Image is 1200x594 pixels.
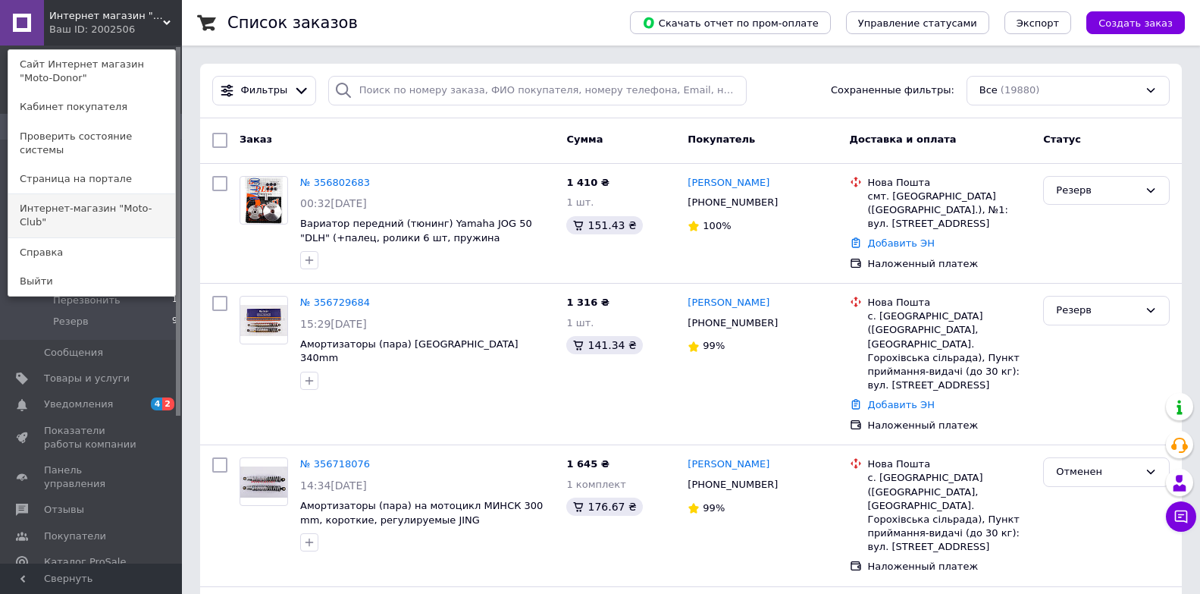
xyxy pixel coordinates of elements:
[566,196,594,208] span: 1 шт.
[868,471,1032,554] div: с. [GEOGRAPHIC_DATA] ([GEOGRAPHIC_DATA], [GEOGRAPHIC_DATA]. Горохівська сільрада), Пункт прийманн...
[8,122,175,165] a: Проверить состояние системы
[630,11,831,34] button: Скачать отчет по пром-оплате
[703,220,731,231] span: 100%
[300,318,367,330] span: 15:29[DATE]
[300,338,519,364] a: Амортизаторы (пара) [GEOGRAPHIC_DATA] 340mm
[240,176,288,225] a: Фото товару
[240,457,288,506] a: Фото товару
[8,238,175,267] a: Справка
[8,50,175,93] a: Сайт Интернет магазин "Moto-Donor"
[172,294,177,307] span: 1
[566,317,594,328] span: 1 шт.
[566,498,642,516] div: 176.67 ₴
[300,297,370,308] a: № 356729684
[44,424,140,451] span: Показатели работы компании
[53,315,89,328] span: Резерв
[1086,11,1185,34] button: Создать заказ
[1056,183,1139,199] div: Резерв
[979,83,998,98] span: Все
[566,134,603,145] span: Сумма
[44,398,113,411] span: Уведомления
[241,83,288,98] span: Фильтры
[300,218,532,257] a: Вариатор передний (тюнинг) Yamaha JOG 50 "DLH" (+палец, ролики 6 шт, пружина торкдрайвера)
[868,296,1032,310] div: Нова Пошта
[1166,501,1196,532] button: Чат с покупателем
[300,177,370,188] a: № 356802683
[566,336,642,354] div: 141.34 ₴
[300,197,367,209] span: 00:32[DATE]
[846,11,989,34] button: Управление статусами
[688,317,778,328] span: [PHONE_NUMBER]
[642,16,819,30] span: Скачать отчет по пром-оплате
[245,177,283,224] img: Фото товару
[53,294,121,307] span: Перезвонить
[1071,17,1185,28] a: Создать заказ
[172,315,177,328] span: 9
[566,297,609,308] span: 1 316 ₴
[868,419,1032,432] div: Наложенный платеж
[8,267,175,296] a: Выйти
[1043,134,1081,145] span: Статус
[44,530,106,543] span: Покупатели
[566,458,609,470] span: 1 645 ₴
[240,467,287,498] img: Фото товару
[858,17,977,29] span: Управление статусами
[688,134,755,145] span: Покупатель
[1001,84,1040,96] span: (19880)
[868,237,935,249] a: Добавить ЭН
[240,134,272,145] span: Заказ
[227,14,358,32] h1: Список заказов
[240,305,287,336] img: Фото товару
[328,76,747,105] input: Поиск по номеру заказа, ФИО покупателя, номеру телефона, Email, номеру накладной
[1056,303,1139,319] div: Резерв
[1098,17,1173,29] span: Создать заказ
[240,296,288,344] a: Фото товару
[566,216,642,234] div: 151.43 ₴
[868,190,1032,231] div: смт. [GEOGRAPHIC_DATA] ([GEOGRAPHIC_DATA].), №1: вул. [STREET_ADDRESS]
[300,458,370,470] a: № 356718076
[44,464,140,491] span: Панель управления
[49,23,113,36] div: Ваш ID: 2002506
[868,457,1032,471] div: Нова Пошта
[44,503,84,517] span: Отзывы
[703,340,725,351] span: 99%
[688,479,778,490] span: [PHONE_NUMBER]
[868,399,935,410] a: Добавить ЭН
[49,9,163,23] span: Интернет магазин "Moto-Donor"
[831,83,954,98] span: Сохраненные фильтры:
[868,310,1032,392] div: с. [GEOGRAPHIC_DATA] ([GEOGRAPHIC_DATA], [GEOGRAPHIC_DATA]. Горохівська сільрада), Пункт прийманн...
[850,134,957,145] span: Доставка и оплата
[566,479,625,490] span: 1 комплект
[151,398,163,410] span: 4
[1056,464,1139,480] div: Отменен
[688,296,769,310] a: [PERSON_NAME]
[1017,17,1059,29] span: Экспорт
[688,457,769,472] a: [PERSON_NAME]
[688,176,769,190] a: [PERSON_NAME]
[44,555,126,569] span: Каталог ProSale
[44,372,130,385] span: Товары и услуги
[8,194,175,237] a: Интернет-магазин "Moto-Club"
[703,502,725,514] span: 99%
[8,93,175,121] a: Кабинет покупателя
[162,398,174,410] span: 2
[300,479,367,492] span: 14:34[DATE]
[1004,11,1071,34] button: Экспорт
[868,176,1032,190] div: Нова Пошта
[868,560,1032,574] div: Наложенный платеж
[8,165,175,193] a: Страница на портале
[688,196,778,208] span: [PHONE_NUMBER]
[44,346,103,360] span: Сообщения
[566,177,609,188] span: 1 410 ₴
[868,257,1032,271] div: Наложенный платеж
[300,500,543,526] a: Амортизаторы (пара) на мотоцикл МИНСК 300 mm, короткие, регулируемые JING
